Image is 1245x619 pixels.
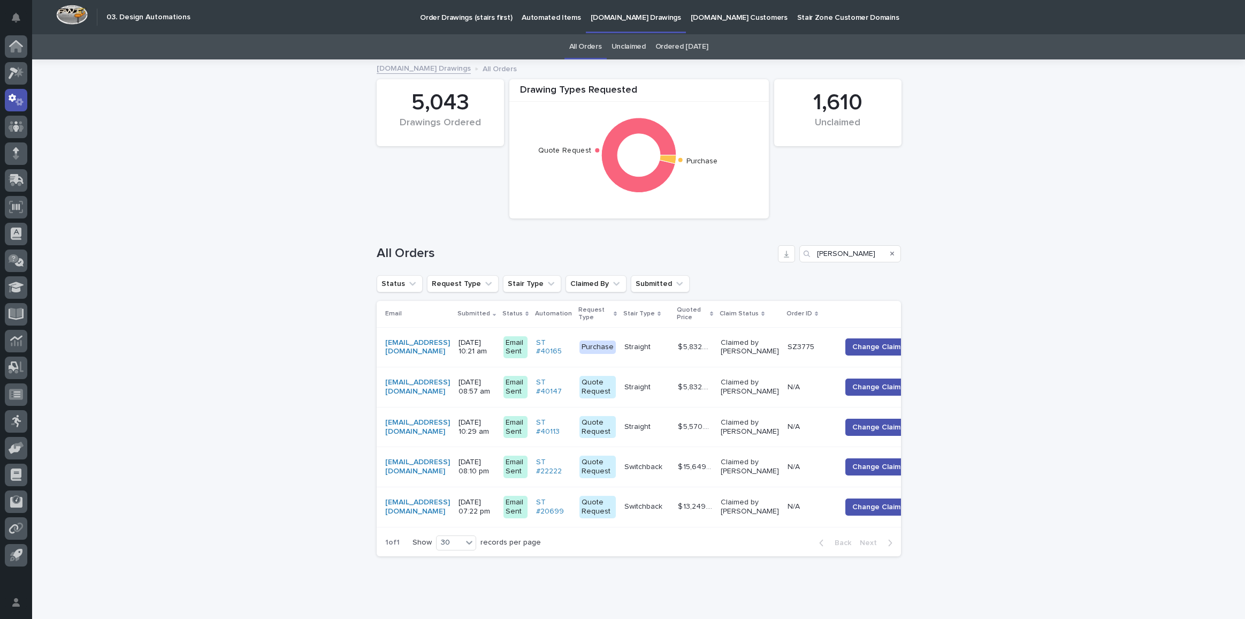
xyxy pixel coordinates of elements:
a: ST #40113 [536,418,571,436]
div: Email Sent [503,496,528,518]
div: Purchase [579,341,616,354]
a: ST #20699 [536,498,571,516]
span: Change Claimer [852,382,908,392]
button: Back [811,538,856,548]
a: [EMAIL_ADDRESS][DOMAIN_NAME] [385,458,450,476]
div: 5,043 [395,89,486,116]
tr: [EMAIL_ADDRESS][DOMAIN_NAME] [DATE] 08:10 pmEmail SentST #22222 Quote RequestSwitchbackSwitchback... [377,447,933,487]
p: 1 of 1 [377,530,408,556]
p: Switchback [624,500,664,511]
div: 1,610 [792,89,883,116]
div: Unclaimed [792,117,883,140]
p: N/A [788,420,802,432]
p: Stair Type [623,308,655,320]
text: Quote Request [538,147,591,154]
div: 30 [437,537,462,548]
p: Quoted Price [677,304,707,324]
p: $ 5,832.00 [678,341,714,352]
p: [DATE] 10:21 am [459,338,495,357]
p: Email [385,308,402,320]
p: records per page [480,538,541,547]
p: $ 5,570.00 [678,420,714,432]
p: Submitted [457,308,490,320]
p: $ 13,249.00 [678,500,714,511]
p: Claimed by [PERSON_NAME] [721,378,779,396]
p: [DATE] 07:22 pm [459,498,495,516]
p: Claimed by [PERSON_NAME] [721,498,779,516]
div: Email Sent [503,336,528,359]
p: $ 15,649.00 [678,461,714,472]
p: SZ3775 [788,341,816,352]
p: Status [502,308,523,320]
button: Stair Type [503,275,561,292]
p: All Orders [483,62,517,74]
button: Change Claimer [845,338,915,356]
div: Email Sent [503,456,528,478]
h2: 03. Design Automations [106,13,190,22]
p: Claimed by [PERSON_NAME] [721,418,779,436]
p: Straight [624,341,653,352]
span: Change Claimer [852,422,908,433]
h1: All Orders [377,246,774,261]
p: [DATE] 10:29 am [459,418,495,436]
button: Submitted [631,275,690,292]
span: Back [828,539,851,547]
p: $ 5,832.00 [678,381,714,392]
a: [EMAIL_ADDRESS][DOMAIN_NAME] [385,418,450,436]
p: Show [413,538,432,547]
a: All Orders [569,34,602,59]
button: Change Claimer [845,419,915,436]
input: Search [799,245,901,262]
button: Next [856,538,901,548]
p: Request Type [578,304,611,324]
div: Email Sent [503,416,528,439]
button: Notifications [5,6,27,29]
p: Straight [624,381,653,392]
a: [DOMAIN_NAME] Drawings [377,62,471,74]
tr: [EMAIL_ADDRESS][DOMAIN_NAME] [DATE] 10:21 amEmail SentST #40165 PurchaseStraightStraight $ 5,832.... [377,327,933,367]
button: Status [377,275,423,292]
p: Automation [535,308,572,320]
a: ST #40147 [536,378,571,396]
p: [DATE] 08:57 am [459,378,495,396]
p: N/A [788,381,802,392]
p: N/A [788,461,802,472]
a: [EMAIL_ADDRESS][DOMAIN_NAME] [385,378,450,396]
div: Quote Request [579,416,616,439]
p: Claimed by [PERSON_NAME] [721,338,779,357]
p: [DATE] 08:10 pm [459,458,495,476]
button: Change Claimer [845,499,915,516]
p: N/A [788,500,802,511]
span: Change Claimer [852,502,908,512]
button: Change Claimer [845,458,915,475]
p: Switchback [624,461,664,472]
div: Email Sent [503,376,528,398]
p: Straight [624,420,653,432]
div: Notifications [13,13,27,30]
img: Workspace Logo [56,5,88,25]
div: Drawing Types Requested [509,85,769,102]
a: ST #40165 [536,338,571,357]
div: Quote Request [579,376,616,398]
button: Change Claimer [845,379,915,396]
a: ST #22222 [536,458,571,476]
tr: [EMAIL_ADDRESS][DOMAIN_NAME] [DATE] 10:29 amEmail SentST #40113 Quote RequestStraightStraight $ 5... [377,407,933,447]
a: Unclaimed [612,34,646,59]
a: [EMAIL_ADDRESS][DOMAIN_NAME] [385,338,450,357]
tr: [EMAIL_ADDRESS][DOMAIN_NAME] [DATE] 07:22 pmEmail SentST #20699 Quote RequestSwitchbackSwitchback... [377,487,933,527]
button: Request Type [427,275,499,292]
div: Quote Request [579,496,616,518]
span: Change Claimer [852,342,908,352]
p: Order ID [786,308,812,320]
div: Drawings Ordered [395,117,486,140]
p: Claim Status [720,308,759,320]
span: Next [860,539,883,547]
tr: [EMAIL_ADDRESS][DOMAIN_NAME] [DATE] 08:57 amEmail SentST #40147 Quote RequestStraightStraight $ 5... [377,367,933,407]
div: Quote Request [579,456,616,478]
span: Change Claimer [852,462,908,472]
p: Claimed by [PERSON_NAME] [721,458,779,476]
a: Ordered [DATE] [655,34,708,59]
a: [EMAIL_ADDRESS][DOMAIN_NAME] [385,498,450,516]
text: Purchase [686,158,718,165]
